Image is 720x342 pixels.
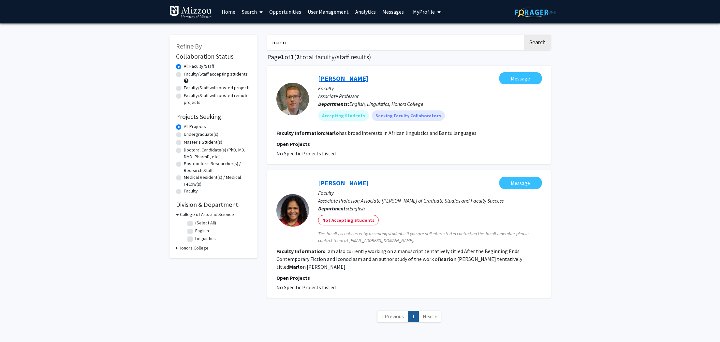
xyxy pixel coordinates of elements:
label: (Select All) [195,220,216,226]
iframe: Chat [5,313,28,337]
h2: Projects Seeking: [176,113,251,121]
b: Marlo [440,256,453,262]
label: Master's Student(s) [184,139,222,146]
span: My Profile [413,8,435,15]
label: Doctoral Candidate(s) (PhD, MD, DMD, PharmD, etc.) [184,147,251,160]
span: 2 [296,53,300,61]
b: Departments: [318,101,349,107]
a: User Management [304,0,352,23]
p: Open Projects [276,140,542,148]
nav: Page navigation [267,304,551,331]
span: This faculty is not currently accepting students. If you are still interested in contacting this ... [318,230,542,244]
b: Departments: [318,205,349,212]
span: 1 [290,53,294,61]
label: All Projects [184,123,206,130]
p: Open Projects [276,274,542,282]
mat-chip: Not Accepting Students [318,215,379,225]
label: Postdoctoral Researcher(s) / Research Staff [184,160,251,174]
a: 1 [408,311,419,322]
a: Opportunities [266,0,304,23]
mat-chip: Seeking Faculty Collaborators [372,110,445,121]
b: Marlo [289,264,303,270]
span: « Previous [381,313,404,320]
span: No Specific Projects Listed [276,284,336,291]
span: Next » [423,313,437,320]
a: Analytics [352,0,379,23]
img: ForagerOne Logo [515,7,556,17]
h2: Division & Department: [176,201,251,208]
h2: Collaboration Status: [176,52,251,60]
mat-chip: Accepting Students [318,110,369,121]
input: Search Keywords [267,35,523,50]
label: English [195,227,209,234]
label: Faculty [184,188,198,194]
button: Message Sheri-Marie Harrison [499,177,542,189]
b: Marlo [325,130,339,136]
p: Associate Professor [318,92,542,100]
fg-read-more: I am also currently working on a manuscript tentatively titled After the Beginning Ends: Contempo... [276,248,522,270]
label: Undergraduate(s) [184,131,218,138]
button: Message Michael Marlo [499,72,542,84]
p: Faculty [318,189,542,197]
span: English, Linguistics, Honors College [349,101,423,107]
p: Associate Professor; Associate [PERSON_NAME] of Graduate Studies and Faculty Success [318,197,542,205]
h1: Page of ( total faculty/staff results) [267,53,551,61]
b: Faculty Information: [276,130,325,136]
label: All Faculty/Staff [184,63,214,70]
a: [PERSON_NAME] [318,74,368,82]
a: Search [239,0,266,23]
label: Medical Resident(s) / Medical Fellow(s) [184,174,251,188]
a: Next Page [419,311,441,322]
label: Linguistics [195,235,216,242]
a: Previous Page [377,311,408,322]
a: [PERSON_NAME] [318,179,368,187]
span: 1 [281,53,285,61]
img: University of Missouri Logo [169,6,212,19]
fg-read-more: has broad interests in African linguistics and Bantu languages. [325,130,478,136]
span: Refine By [176,42,202,50]
a: Home [218,0,239,23]
h3: Honors College [179,245,209,251]
b: Faculty Information: [276,248,325,254]
p: Faculty [318,84,542,92]
label: Faculty/Staff with posted remote projects [184,92,251,106]
a: Messages [379,0,407,23]
h3: College of Arts and Science [180,211,234,218]
span: English [349,205,365,212]
button: Search [524,35,551,50]
label: Faculty/Staff with posted projects [184,84,251,91]
label: Faculty/Staff accepting students [184,71,248,78]
span: No Specific Projects Listed [276,150,336,157]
